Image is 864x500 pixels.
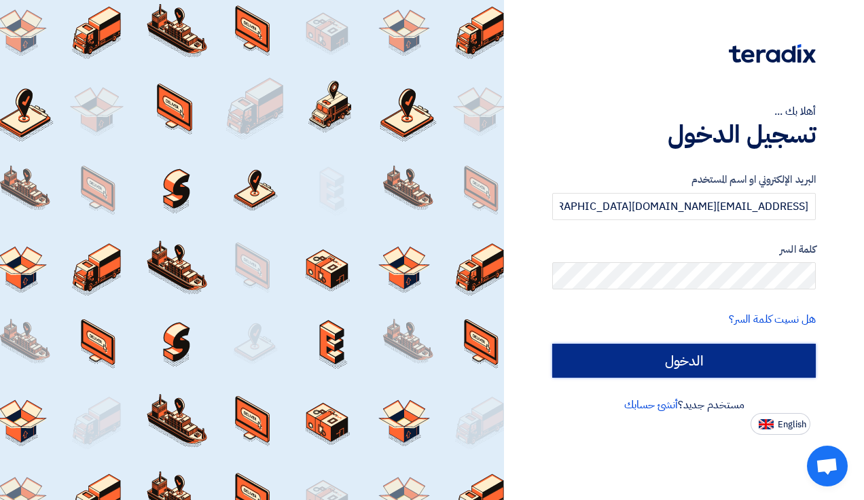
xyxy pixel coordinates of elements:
[552,344,816,378] input: الدخول
[552,120,816,149] h1: تسجيل الدخول
[552,103,816,120] div: أهلا بك ...
[552,193,816,220] input: أدخل بريد العمل الإلكتروني او اسم المستخدم الخاص بك ...
[729,44,816,63] img: Teradix logo
[759,419,774,429] img: en-US.png
[751,413,810,435] button: English
[778,420,806,429] span: English
[552,172,816,187] label: البريد الإلكتروني او اسم المستخدم
[624,397,678,413] a: أنشئ حسابك
[807,446,848,486] a: Open chat
[552,397,816,413] div: مستخدم جديد؟
[729,311,816,327] a: هل نسيت كلمة السر؟
[552,242,816,257] label: كلمة السر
